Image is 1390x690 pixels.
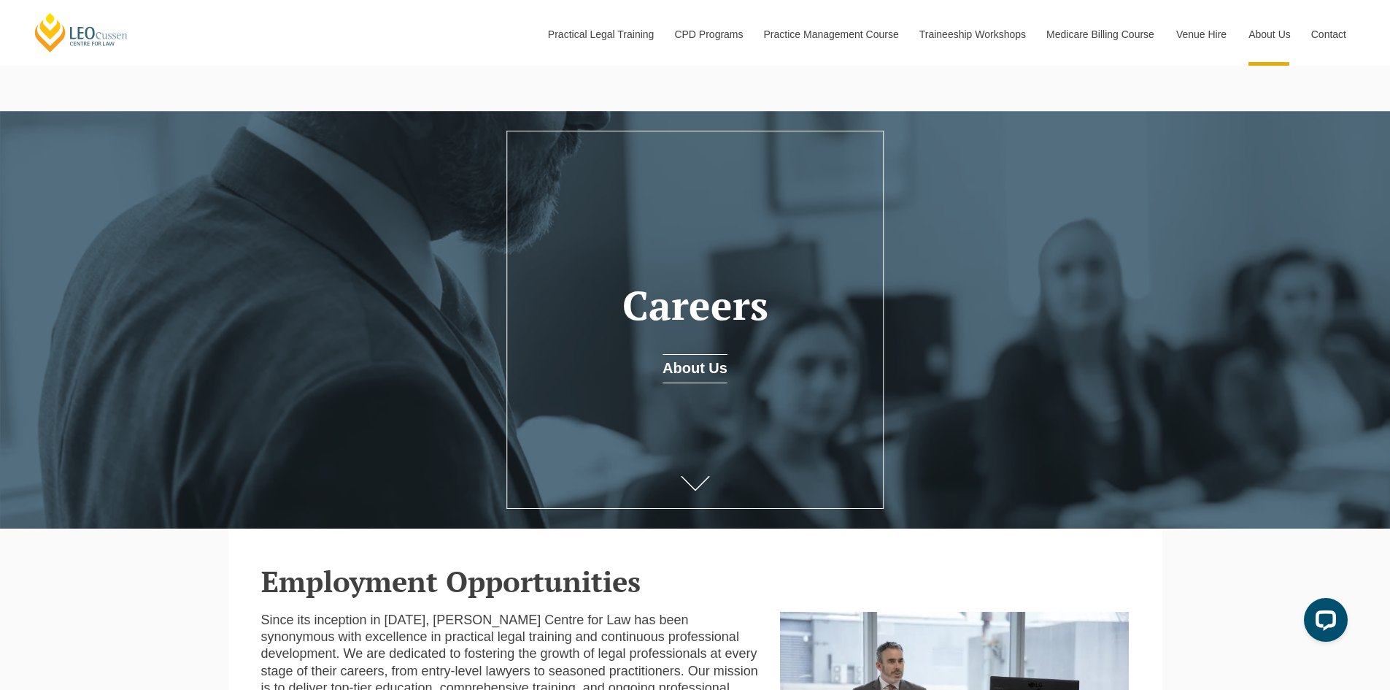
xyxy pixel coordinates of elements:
a: [PERSON_NAME] Centre for Law [33,12,130,53]
a: About Us [663,354,727,383]
a: Medicare Billing Course [1035,3,1165,66]
a: Practice Management Course [753,3,908,66]
a: CPD Programs [663,3,752,66]
a: Practical Legal Training [537,3,664,66]
h2: Employment Opportunities [261,565,1130,597]
a: Traineeship Workshops [908,3,1035,66]
a: Venue Hire [1165,3,1238,66]
iframe: LiveChat chat widget [1292,592,1354,653]
h1: Careers [528,283,862,328]
a: About Us [1238,3,1300,66]
a: Contact [1300,3,1357,66]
